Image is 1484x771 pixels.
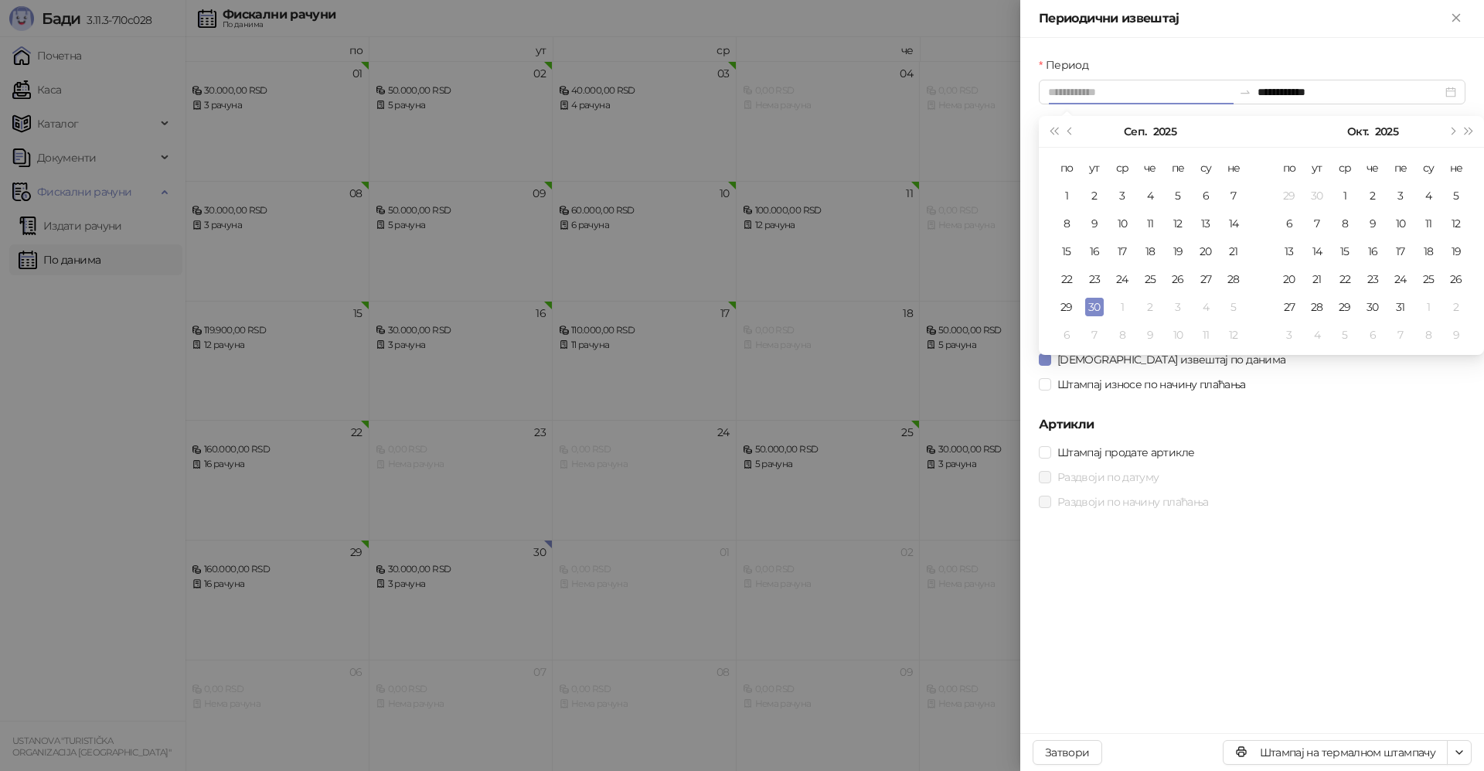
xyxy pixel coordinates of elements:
td: 2025-10-02 [1136,293,1164,321]
span: Раздвоји по начину плаћања [1051,493,1214,510]
td: 2025-10-09 [1359,210,1387,237]
td: 2025-10-14 [1303,237,1331,265]
div: 11 [1419,214,1438,233]
input: Период [1048,84,1233,101]
div: 8 [1336,214,1354,233]
div: 6 [1363,326,1382,344]
button: Изабери месец [1124,116,1146,147]
td: 2025-09-22 [1053,265,1081,293]
div: 16 [1363,242,1382,261]
div: 10 [1391,214,1410,233]
td: 2025-11-08 [1414,321,1442,349]
div: 4 [1419,186,1438,205]
td: 2025-09-18 [1136,237,1164,265]
td: 2025-10-02 [1359,182,1387,210]
td: 2025-10-10 [1164,321,1192,349]
td: 2025-11-05 [1331,321,1359,349]
td: 2025-09-26 [1164,265,1192,293]
td: 2025-10-27 [1275,293,1303,321]
td: 2025-10-31 [1387,293,1414,321]
div: 7 [1391,326,1410,344]
td: 2025-10-21 [1303,265,1331,293]
div: 2 [1447,298,1465,316]
div: 2 [1085,186,1104,205]
div: 27 [1196,270,1215,288]
div: 11 [1141,214,1159,233]
th: не [1220,154,1247,182]
td: 2025-09-02 [1081,182,1108,210]
div: 22 [1057,270,1076,288]
div: 10 [1169,326,1187,344]
td: 2025-09-01 [1053,182,1081,210]
td: 2025-09-29 [1053,293,1081,321]
th: че [1136,154,1164,182]
td: 2025-09-19 [1164,237,1192,265]
div: 4 [1196,298,1215,316]
td: 2025-11-04 [1303,321,1331,349]
th: ср [1331,154,1359,182]
button: Штампај на термалном штампачу [1223,740,1448,765]
td: 2025-10-05 [1220,293,1247,321]
th: че [1359,154,1387,182]
td: 2025-10-10 [1387,210,1414,237]
div: 31 [1391,298,1410,316]
div: 21 [1224,242,1243,261]
button: Изабери месец [1347,116,1368,147]
td: 2025-09-14 [1220,210,1247,237]
td: 2025-11-06 [1359,321,1387,349]
th: по [1053,154,1081,182]
td: 2025-10-06 [1053,321,1081,349]
div: 27 [1280,298,1298,316]
td: 2025-10-11 [1192,321,1220,349]
label: Период [1039,56,1098,73]
div: 2 [1141,298,1159,316]
div: 17 [1391,242,1410,261]
td: 2025-11-07 [1387,321,1414,349]
th: не [1442,154,1470,182]
td: 2025-09-24 [1108,265,1136,293]
td: 2025-11-02 [1442,293,1470,321]
div: 3 [1391,186,1410,205]
div: 15 [1336,242,1354,261]
div: 5 [1336,326,1354,344]
div: 2 [1363,186,1382,205]
div: 11 [1196,326,1215,344]
div: 14 [1308,242,1326,261]
td: 2025-10-22 [1331,265,1359,293]
td: 2025-09-13 [1192,210,1220,237]
div: 14 [1224,214,1243,233]
span: to [1239,86,1251,98]
div: 18 [1141,242,1159,261]
div: 1 [1057,186,1076,205]
div: 22 [1336,270,1354,288]
div: 5 [1169,186,1187,205]
button: Изабери годину [1375,116,1398,147]
span: Штампај износе по начину плаћања [1051,376,1252,393]
td: 2025-10-20 [1275,265,1303,293]
div: 29 [1336,298,1354,316]
td: 2025-10-15 [1331,237,1359,265]
div: 30 [1308,186,1326,205]
td: 2025-10-19 [1442,237,1470,265]
td: 2025-10-09 [1136,321,1164,349]
div: 25 [1419,270,1438,288]
div: 8 [1419,326,1438,344]
td: 2025-11-03 [1275,321,1303,349]
div: 1 [1113,298,1132,316]
th: пе [1164,154,1192,182]
div: 12 [1169,214,1187,233]
div: 1 [1419,298,1438,316]
div: 28 [1308,298,1326,316]
div: 5 [1224,298,1243,316]
td: 2025-09-12 [1164,210,1192,237]
div: 5 [1447,186,1465,205]
td: 2025-10-13 [1275,237,1303,265]
td: 2025-09-08 [1053,210,1081,237]
th: по [1275,154,1303,182]
td: 2025-09-29 [1275,182,1303,210]
td: 2025-10-12 [1442,210,1470,237]
div: 15 [1057,242,1076,261]
td: 2025-09-27 [1192,265,1220,293]
td: 2025-09-05 [1164,182,1192,210]
div: 9 [1363,214,1382,233]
